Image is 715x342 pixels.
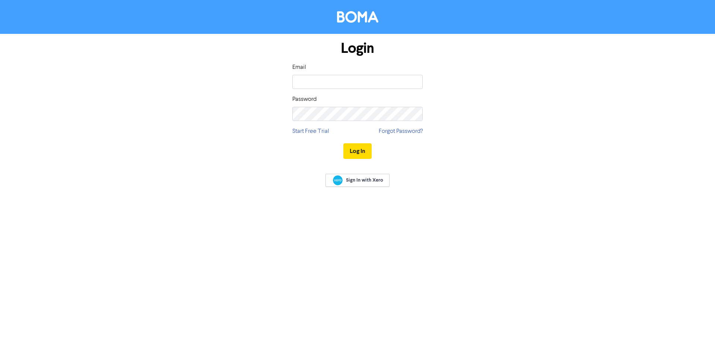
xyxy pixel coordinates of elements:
[292,95,317,104] label: Password
[325,174,390,187] a: Sign In with Xero
[337,11,378,23] img: BOMA Logo
[346,177,383,183] span: Sign In with Xero
[343,143,372,159] button: Log In
[292,40,423,57] h1: Login
[379,127,423,136] a: Forgot Password?
[292,127,329,136] a: Start Free Trial
[292,63,306,72] label: Email
[333,175,343,185] img: Xero logo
